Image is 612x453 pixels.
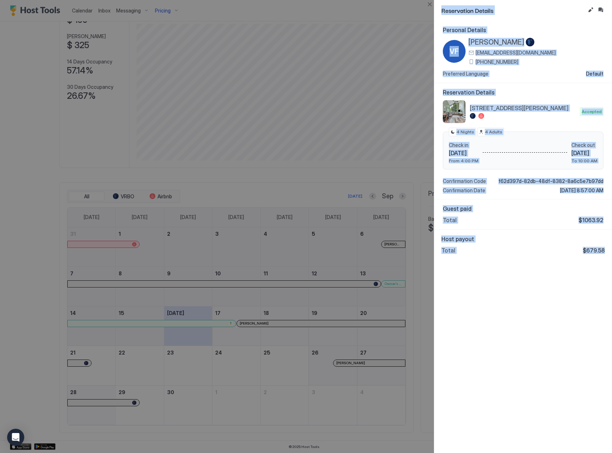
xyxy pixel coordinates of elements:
span: [DATE] [449,149,478,157]
span: Reservation Details [443,89,603,96]
span: [DATE] [571,149,597,157]
span: 4 Adults [485,129,502,135]
span: Check in [449,142,478,148]
span: [DATE] 8:57:00 AM [560,187,603,194]
span: 4 Nights [456,129,474,135]
span: Guest paid [443,205,603,212]
span: Total [441,247,455,254]
button: Inbox [596,6,605,14]
span: [PHONE_NUMBER] [476,59,518,65]
span: Host payout [441,235,605,243]
span: Check out [571,142,597,148]
span: From 4:00 PM [449,158,478,163]
span: VF [450,46,459,57]
div: listing image [443,100,466,123]
span: Default [586,71,603,77]
span: Personal Details [443,26,603,34]
span: f62d397d-82db-48df-8382-8a6c5e7b97dd [498,178,603,184]
span: Confirmation Date [443,187,485,194]
span: [PERSON_NAME] [468,38,524,47]
span: To 10:00 AM [571,158,597,163]
div: Open Intercom Messenger [7,429,24,446]
span: Reservation Details [441,6,585,15]
button: Edit reservation [586,6,595,14]
span: [EMAIL_ADDRESS][DOMAIN_NAME] [476,50,556,56]
span: $679.58 [583,247,605,254]
span: [STREET_ADDRESS][PERSON_NAME] [470,105,577,112]
span: Preferred Language [443,71,488,77]
span: $1063.92 [579,217,603,224]
span: Total [443,217,457,224]
span: Confirmation Code [443,178,486,184]
span: Accepted [582,108,602,115]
